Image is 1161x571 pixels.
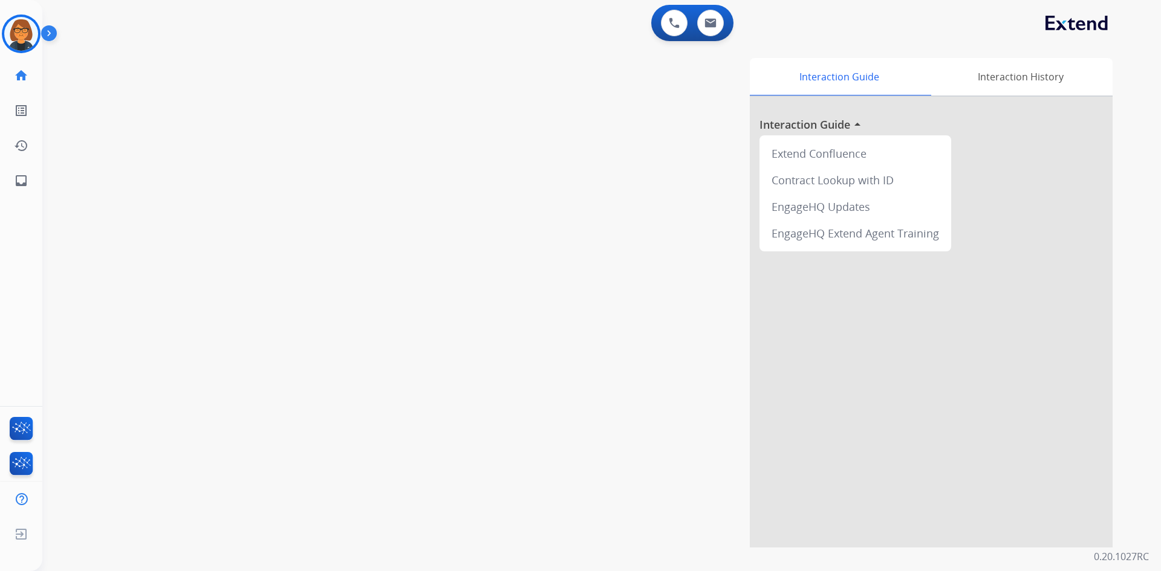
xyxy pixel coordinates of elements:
img: avatar [4,17,38,51]
mat-icon: history [14,138,28,153]
mat-icon: list_alt [14,103,28,118]
mat-icon: inbox [14,173,28,188]
div: EngageHQ Extend Agent Training [764,220,946,247]
div: Interaction History [928,58,1113,95]
mat-icon: home [14,68,28,83]
div: Contract Lookup with ID [764,167,946,193]
div: Interaction Guide [750,58,928,95]
div: Extend Confluence [764,140,946,167]
div: EngageHQ Updates [764,193,946,220]
p: 0.20.1027RC [1094,549,1149,564]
